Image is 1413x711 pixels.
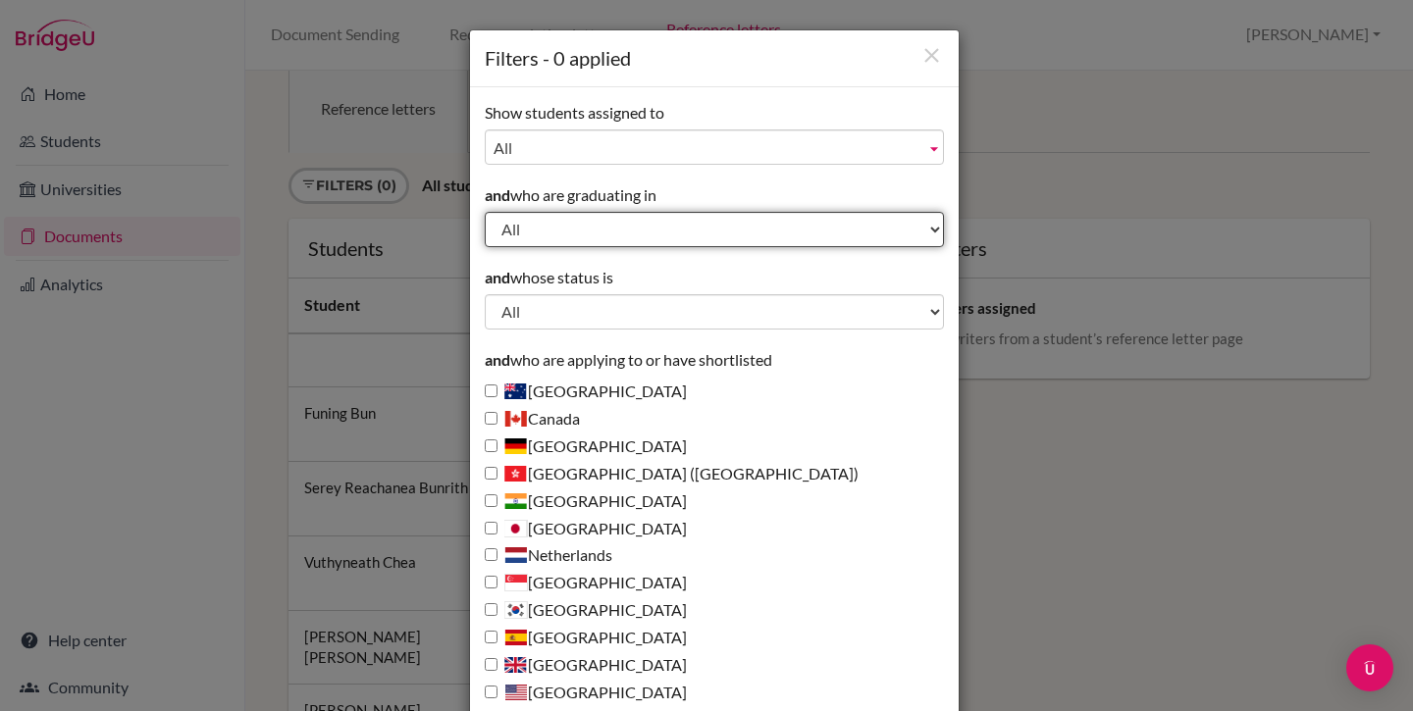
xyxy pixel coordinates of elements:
[485,572,687,594] label: [GEOGRAPHIC_DATA]
[485,384,497,397] input: [GEOGRAPHIC_DATA]
[485,185,510,204] strong: and
[919,43,944,70] button: Close
[485,544,612,567] label: Netherlands
[485,45,944,72] h1: Filters - 0 applied
[504,656,528,674] span: United Kingdom
[485,349,944,704] div: who are applying to or have shortlisted
[485,435,687,458] label: [GEOGRAPHIC_DATA]
[485,686,497,698] input: [GEOGRAPHIC_DATA]
[485,631,497,643] input: [GEOGRAPHIC_DATA]
[485,518,687,540] label: [GEOGRAPHIC_DATA]
[485,682,687,704] label: [GEOGRAPHIC_DATA]
[504,601,528,619] span: South Korea
[485,412,497,425] input: Canada
[485,627,687,649] label: [GEOGRAPHIC_DATA]
[485,184,656,207] label: who are graduating in
[485,463,859,485] label: [GEOGRAPHIC_DATA] ([GEOGRAPHIC_DATA])
[494,130,917,166] span: All
[485,548,497,561] input: Netherlands
[504,629,528,646] span: Spain
[504,546,528,564] span: Netherlands
[504,410,528,428] span: Canada
[485,576,497,588] input: [GEOGRAPHIC_DATA]
[485,439,497,452] input: [GEOGRAPHIC_DATA]
[485,467,497,480] input: [GEOGRAPHIC_DATA] ([GEOGRAPHIC_DATA])
[485,268,510,286] strong: and
[504,574,528,591] span: Singapore
[485,658,497,671] input: [GEOGRAPHIC_DATA]
[485,102,664,125] label: Show students assigned to
[504,492,528,510] span: India
[504,520,528,537] span: Japan
[1346,644,1393,691] div: Open Intercom Messenger
[485,522,497,534] input: [GEOGRAPHIC_DATA]
[504,382,528,400] span: Australia
[504,437,528,455] span: Germany
[504,684,528,701] span: United States of America
[485,599,687,622] label: [GEOGRAPHIC_DATA]
[485,603,497,616] input: [GEOGRAPHIC_DATA]
[485,654,687,677] label: [GEOGRAPHIC_DATA]
[485,350,510,369] strong: and
[485,381,687,403] label: [GEOGRAPHIC_DATA]
[485,490,687,513] label: [GEOGRAPHIC_DATA]
[485,267,613,289] label: whose status is
[504,465,528,482] span: Hong Kong (China)
[485,494,497,507] input: [GEOGRAPHIC_DATA]
[485,408,580,431] label: Canada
